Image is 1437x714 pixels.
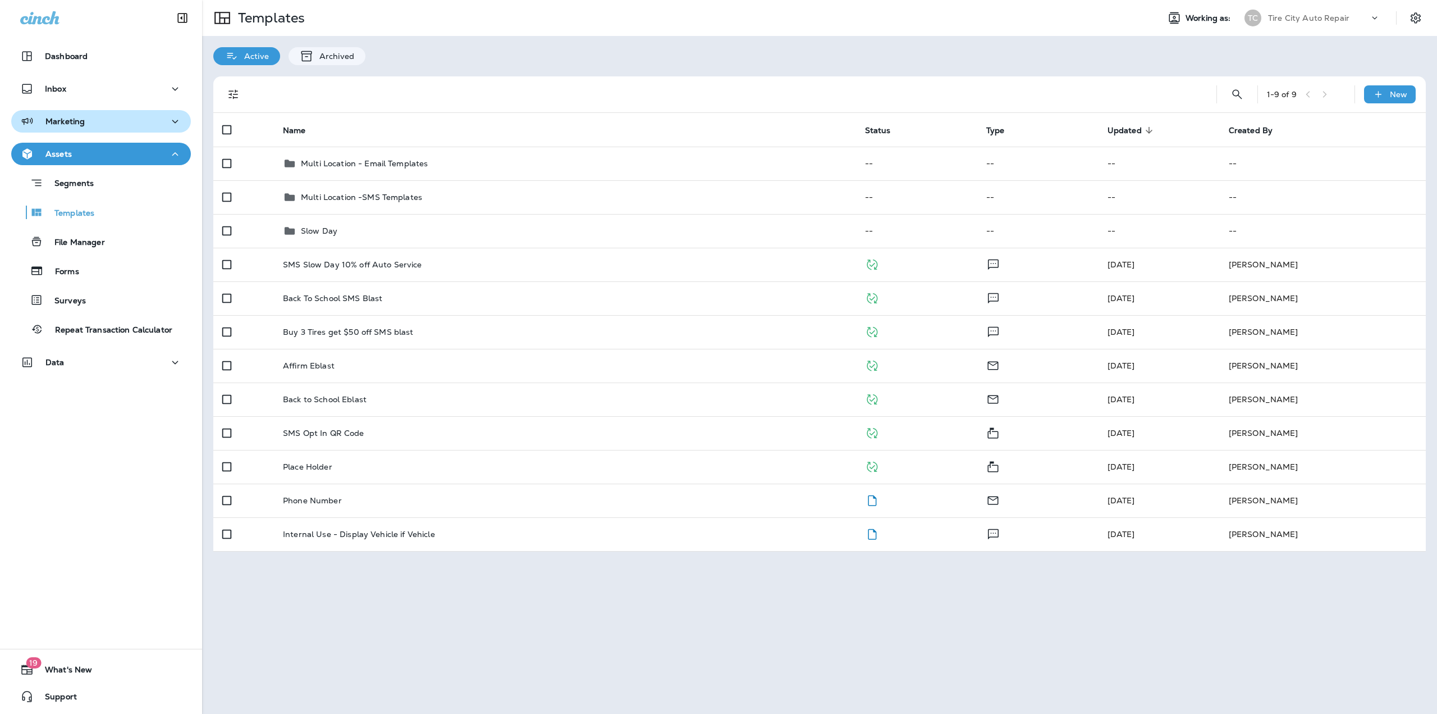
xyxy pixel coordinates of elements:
[865,528,879,538] span: Draft
[283,530,435,539] p: Internal Use - Display Vehicle if Vehicle
[1220,315,1426,349] td: [PERSON_NAME]
[283,260,422,269] p: SMS Slow Day 10% off Auto Service
[44,267,79,278] p: Forms
[11,351,191,374] button: Data
[986,393,1000,403] span: Email
[865,125,905,135] span: Status
[283,126,306,135] span: Name
[283,328,414,336] p: Buy 3 Tires get $50 off SMS blast
[1220,383,1426,416] td: [PERSON_NAME]
[26,657,41,668] span: 19
[45,117,85,126] p: Marketing
[865,258,879,269] span: Published
[43,179,94,190] p: Segments
[11,230,191,253] button: File Manager
[1186,13,1233,23] span: Working as:
[301,193,422,202] p: Multi Location -SMS Templates
[45,84,66,93] p: Inbox
[1108,293,1135,303] span: Zachary Nottke
[1226,83,1248,106] button: Search Templates
[977,214,1099,248] td: --
[1220,147,1426,180] td: --
[1220,450,1426,484] td: [PERSON_NAME]
[1244,10,1261,26] div: TC
[1108,126,1142,135] span: Updated
[1390,90,1407,99] p: New
[11,685,191,708] button: Support
[11,259,191,283] button: Forms
[1267,90,1297,99] div: 1 - 9 of 9
[1108,428,1135,438] span: Zachary Nottke
[222,83,245,106] button: Filters
[1220,484,1426,517] td: [PERSON_NAME]
[11,317,191,341] button: Repeat Transaction Calculator
[856,180,977,214] td: --
[11,171,191,195] button: Segments
[986,258,1000,269] span: Text
[1229,125,1287,135] span: Created By
[283,462,332,471] p: Place Holder
[301,159,428,168] p: Multi Location - Email Templates
[1108,260,1135,270] span: Zachary Nottke
[44,325,172,336] p: Repeat Transaction Calculator
[986,528,1000,538] span: Text
[986,494,1000,504] span: Email
[856,147,977,180] td: --
[865,360,879,370] span: Published
[11,110,191,133] button: Marketing
[11,658,191,681] button: 19What's New
[11,45,191,67] button: Dashboard
[865,494,879,504] span: Draft
[283,125,321,135] span: Name
[11,78,191,100] button: Inbox
[986,125,1019,135] span: Type
[34,692,77,706] span: Support
[1268,13,1349,22] p: Tire City Auto Repair
[986,292,1000,302] span: Text
[1099,180,1220,214] td: --
[1220,214,1426,248] td: --
[1220,281,1426,315] td: [PERSON_NAME]
[1220,248,1426,281] td: [PERSON_NAME]
[1229,126,1273,135] span: Created By
[865,292,879,302] span: Published
[1108,462,1135,472] span: Zachary Nottke
[43,238,105,248] p: File Manager
[11,143,191,165] button: Assets
[865,126,891,135] span: Status
[1108,361,1135,371] span: Zachary Nottke
[1220,180,1426,214] td: --
[1108,529,1135,539] span: Zachary Nottke
[45,358,65,367] p: Data
[11,288,191,312] button: Surveys
[977,180,1099,214] td: --
[283,496,342,505] p: Phone Number
[1108,327,1135,337] span: Zachary Nottke
[986,461,1000,471] span: Mailer
[234,10,305,26] p: Templates
[45,149,72,158] p: Assets
[986,427,1000,437] span: Mailer
[301,226,337,235] p: Slow Day
[1406,8,1426,28] button: Settings
[865,326,879,336] span: Published
[986,126,1005,135] span: Type
[865,427,879,437] span: Published
[1220,349,1426,383] td: [PERSON_NAME]
[314,52,354,61] p: Archived
[11,201,191,224] button: Templates
[283,294,382,303] p: Back To School SMS Blast
[1108,495,1135,506] span: Michelle Anderson
[865,393,879,403] span: Published
[283,361,335,370] p: Affirm Eblast
[856,214,977,248] td: --
[1099,214,1220,248] td: --
[167,7,198,29] button: Collapse Sidebar
[34,665,92,679] span: What's New
[977,147,1099,180] td: --
[1220,416,1426,450] td: [PERSON_NAME]
[1108,394,1135,404] span: Michelle Anderson
[283,395,367,404] p: Back to School Eblast
[43,208,94,219] p: Templates
[45,52,88,61] p: Dashboard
